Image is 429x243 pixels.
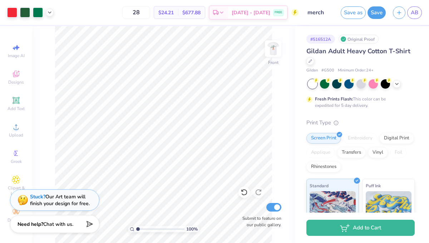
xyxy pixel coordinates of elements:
[122,6,150,19] input: – –
[8,79,24,85] span: Designs
[18,221,43,228] strong: Need help?
[30,193,90,207] div: Our Art team will finish your design for free.
[368,6,386,19] button: Save
[158,9,174,16] span: $24.21
[315,96,403,109] div: This color can be expedited for 5 day delivery.
[341,6,366,19] button: Save as
[186,226,198,232] span: 100 %
[321,68,334,74] span: # G500
[343,133,377,144] div: Embroidery
[368,147,388,158] div: Vinyl
[339,35,379,44] div: Original Proof
[43,221,73,228] span: Chat with us.
[310,191,356,227] img: Standard
[4,185,29,197] span: Clipart & logos
[390,147,407,158] div: Foil
[366,182,381,189] span: Puff Ink
[306,220,415,236] button: Add to Cart
[310,182,329,189] span: Standard
[338,68,374,74] span: Minimum Order: 24 +
[366,191,412,227] img: Puff Ink
[306,147,335,158] div: Applique
[306,35,335,44] div: # 516512A
[379,133,414,144] div: Digital Print
[30,193,45,200] strong: Stuck?
[302,5,337,20] input: Untitled Design
[306,133,341,144] div: Screen Print
[11,159,22,164] span: Greek
[315,96,353,102] strong: Fresh Prints Flash:
[306,119,415,127] div: Print Type
[306,162,341,172] div: Rhinestones
[407,6,422,19] a: AB
[8,217,25,223] span: Decorate
[411,9,418,17] span: AB
[306,47,410,55] span: Gildan Adult Heavy Cotton T-Shirt
[306,68,318,74] span: Gildan
[8,106,25,111] span: Add Text
[266,41,280,56] img: Front
[8,53,25,59] span: Image AI
[182,9,201,16] span: $677.88
[238,215,281,228] label: Submit to feature on our public gallery.
[268,59,278,66] div: Front
[337,147,366,158] div: Transfers
[275,10,282,15] span: FREE
[232,9,270,16] span: [DATE] - [DATE]
[9,132,23,138] span: Upload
